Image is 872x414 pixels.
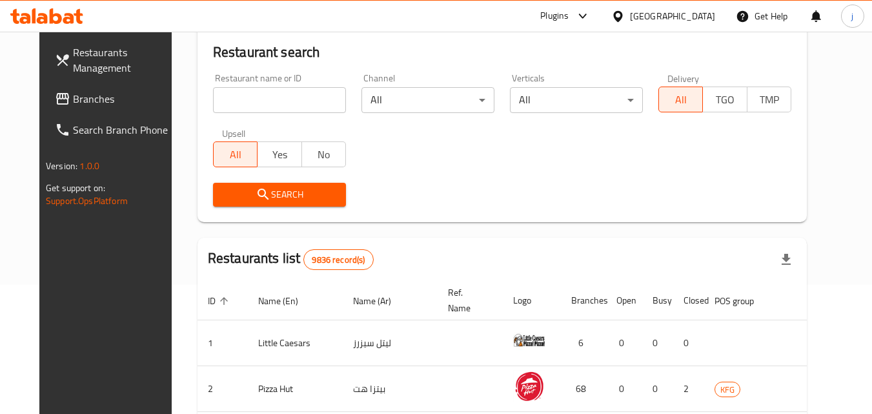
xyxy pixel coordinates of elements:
a: Branches [45,83,185,114]
button: TMP [747,87,791,112]
td: Little Caesars [248,320,343,366]
span: Branches [73,91,175,107]
div: Export file [771,244,802,275]
td: 0 [642,320,673,366]
span: Yes [263,145,296,164]
td: 2 [673,366,704,412]
span: Restaurants Management [73,45,175,76]
span: 1.0.0 [79,158,99,174]
td: 0 [642,366,673,412]
td: 0 [673,320,704,366]
div: [GEOGRAPHIC_DATA] [630,9,715,23]
a: Support.OpsPlatform [46,192,128,209]
th: Closed [673,281,704,320]
span: Ref. Name [448,285,487,316]
button: TGO [702,87,747,112]
img: Little Caesars [513,324,545,357]
button: Search [213,183,346,207]
td: Pizza Hut [248,366,343,412]
span: Name (Ar) [353,293,408,309]
div: Plugins [540,8,569,24]
span: 9836 record(s) [304,254,372,266]
span: All [664,90,698,109]
td: ليتل سيزرز [343,320,438,366]
th: Busy [642,281,673,320]
td: بيتزا هت [343,366,438,412]
img: Pizza Hut [513,370,545,402]
span: All [219,145,252,164]
input: Search for restaurant name or ID.. [213,87,346,113]
span: KFG [715,382,740,397]
div: All [510,87,643,113]
button: All [213,141,258,167]
button: Yes [257,141,301,167]
label: Delivery [667,74,700,83]
button: No [301,141,346,167]
span: TMP [753,90,786,109]
span: Name (En) [258,293,315,309]
td: 1 [198,320,248,366]
td: 0 [606,320,642,366]
span: No [307,145,341,164]
a: Restaurants Management [45,37,185,83]
td: 0 [606,366,642,412]
span: Get support on: [46,180,105,196]
th: Branches [561,281,606,320]
button: All [658,87,703,112]
label: Upsell [222,129,246,138]
span: ID [208,293,232,309]
td: 68 [561,366,606,412]
span: TGO [708,90,742,109]
span: j [851,9,853,23]
td: 2 [198,366,248,412]
td: 6 [561,320,606,366]
h2: Restaurants list [208,249,374,270]
h2: Restaurant search [213,43,791,62]
span: Search Branch Phone [73,122,175,138]
div: Total records count [303,249,373,270]
th: Logo [503,281,561,320]
span: Search [223,187,336,203]
span: Version: [46,158,77,174]
span: POS group [715,293,771,309]
a: Search Branch Phone [45,114,185,145]
th: Open [606,281,642,320]
div: All [361,87,494,113]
